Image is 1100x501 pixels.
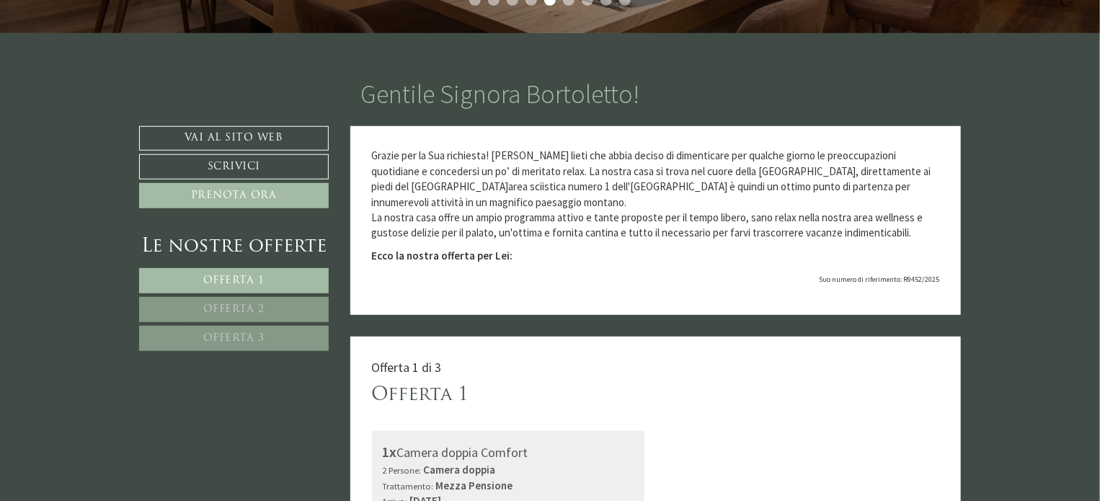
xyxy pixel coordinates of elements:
h1: Gentile Signora Bortoletto! [361,80,640,109]
span: Offerta 1 di 3 [372,359,442,376]
span: Offerta 1 [203,275,265,286]
div: [DATE] [260,11,309,34]
span: Offerta 3 [203,333,265,344]
b: Camera doppia [424,463,496,476]
b: 1x [383,443,397,461]
span: Suo numero di riferimento: R9452/2025 [819,275,939,284]
small: Trattamento: [383,480,434,492]
small: 2 Persone: [383,464,422,476]
span: Offerta 2 [203,304,265,315]
b: Mezza Pensione [436,479,513,492]
div: Le nostre offerte [139,234,329,260]
small: 21:41 [22,67,191,76]
p: Grazie per la Sua richiesta! [PERSON_NAME] lieti che abbia deciso di dimenticare per qualche gior... [372,148,940,241]
div: Camera doppia Comfort [383,442,634,463]
a: Scrivici [139,154,329,179]
a: Vai al sito web [139,126,329,151]
button: Invia [489,380,569,405]
div: Montis – Active Nature Spa [22,41,191,52]
div: Buon giorno, come possiamo aiutarla? [11,38,198,79]
div: Offerta 1 [372,382,469,409]
strong: Ecco la nostra offerta per Lei: [372,249,513,262]
a: Prenota ora [139,183,329,208]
